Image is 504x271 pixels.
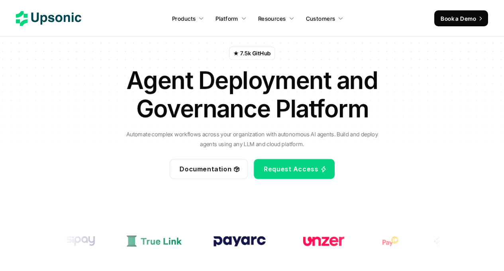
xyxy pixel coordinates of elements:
[441,15,476,22] span: Book a Demo
[172,14,196,23] p: Products
[170,159,248,179] a: Documentation
[216,14,238,23] p: Platform
[233,49,271,57] p: ★ 7.5k GitHub
[306,14,335,23] p: Customers
[113,66,392,123] h1: Agent Deployment and Governance Platform
[254,159,335,179] a: Request Access
[167,11,209,26] a: Products
[180,165,231,173] span: Documentation
[258,14,286,23] p: Resources
[123,129,382,149] p: Automate complex workflows across your organization with autonomous AI agents. Build and deploy a...
[264,165,318,173] span: Request Access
